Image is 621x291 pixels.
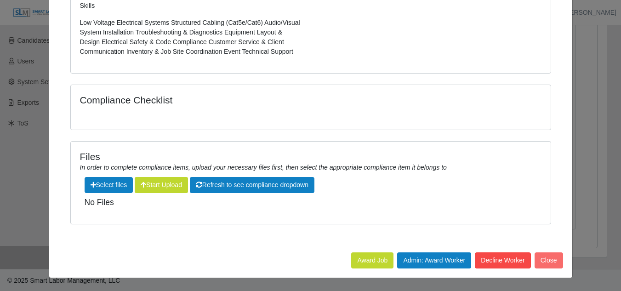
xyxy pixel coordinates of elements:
[397,252,471,268] button: Admin: Award Worker
[80,1,304,11] p: Skills
[85,177,133,193] span: Select files
[135,177,188,193] button: Start Upload
[190,177,314,193] button: Refresh to see compliance dropdown
[535,252,563,268] button: Close
[80,94,383,106] h4: Compliance Checklist
[80,164,447,171] i: In order to complete compliance items, upload your necessary files first, then select the appropr...
[80,151,541,162] h4: Files
[351,252,393,268] button: Award Job
[85,198,537,207] h5: No Files
[475,252,530,268] button: Decline Worker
